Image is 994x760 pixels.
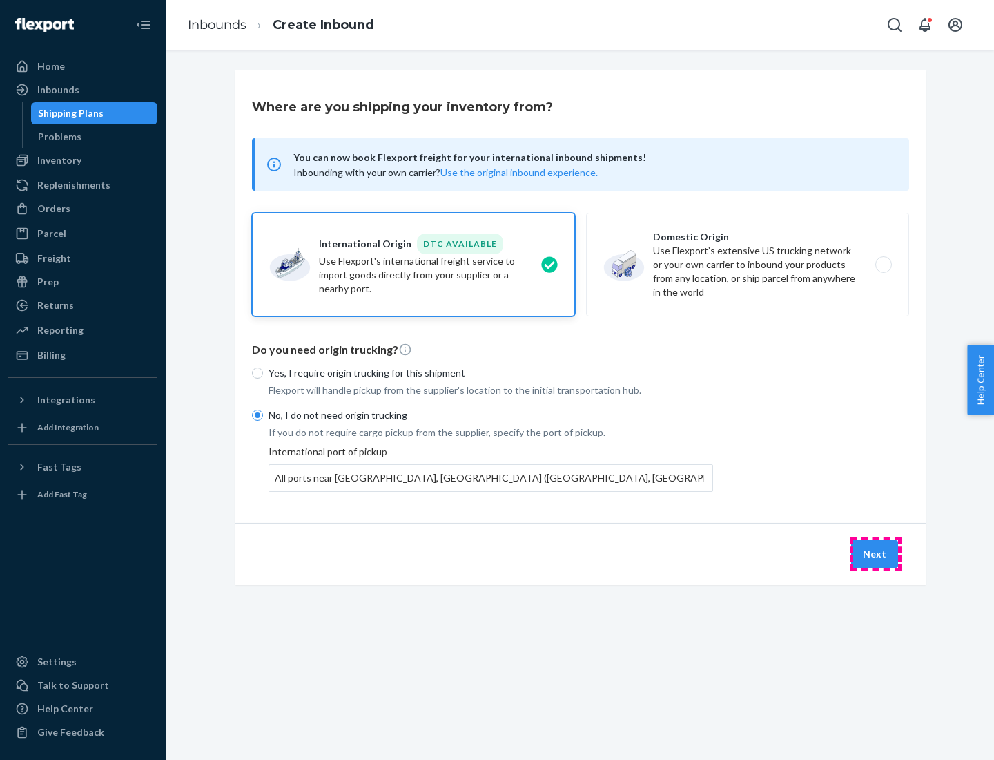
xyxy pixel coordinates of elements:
[8,484,157,506] a: Add Fast Tag
[8,149,157,171] a: Inventory
[273,17,374,32] a: Create Inbound
[37,251,71,265] div: Freight
[252,410,263,421] input: No, I do not need origin trucking
[8,79,157,101] a: Inbounds
[37,421,99,433] div: Add Integration
[37,725,104,739] div: Give Feedback
[37,702,93,716] div: Help Center
[37,323,84,337] div: Reporting
[188,17,246,32] a: Inbounds
[8,389,157,411] button: Integrations
[8,651,157,673] a: Settings
[440,166,598,180] button: Use the original inbound experience.
[252,342,909,358] p: Do you need origin trucking?
[37,678,109,692] div: Talk to Support
[37,655,77,669] div: Settings
[37,178,110,192] div: Replenishments
[967,345,994,415] button: Help Center
[37,488,87,500] div: Add Fast Tag
[37,460,81,474] div: Fast Tags
[911,11,939,39] button: Open notifications
[8,674,157,696] a: Talk to Support
[8,456,157,478] button: Fast Tags
[269,383,713,397] p: Flexport will handle pickup from the supplier's location to the initial transportation hub.
[269,366,713,380] p: Yes, I require origin trucking for this shipment
[8,344,157,366] a: Billing
[881,11,908,39] button: Open Search Box
[130,11,157,39] button: Close Navigation
[269,445,713,492] div: International port of pickup
[38,130,81,144] div: Problems
[31,102,158,124] a: Shipping Plans
[37,227,66,240] div: Parcel
[8,319,157,341] a: Reporting
[37,153,81,167] div: Inventory
[269,408,713,422] p: No, I do not need origin trucking
[8,247,157,269] a: Freight
[38,106,104,120] div: Shipping Plans
[31,126,158,148] a: Problems
[252,368,263,379] input: Yes, I require origin trucking for this shipment
[37,393,95,407] div: Integrations
[8,721,157,743] button: Give Feedback
[37,59,65,73] div: Home
[8,174,157,196] a: Replenishments
[8,417,157,439] a: Add Integration
[8,198,157,220] a: Orders
[37,83,79,97] div: Inbounds
[8,294,157,316] a: Returns
[15,18,74,32] img: Flexport logo
[37,275,59,289] div: Prep
[37,348,66,362] div: Billing
[851,540,898,568] button: Next
[37,202,70,216] div: Orders
[252,98,553,116] h3: Where are you shipping your inventory from?
[293,149,893,166] span: You can now book Flexport freight for your international inbound shipments!
[8,271,157,293] a: Prep
[8,698,157,720] a: Help Center
[37,298,74,312] div: Returns
[8,222,157,245] a: Parcel
[8,55,157,77] a: Home
[177,5,385,46] ol: breadcrumbs
[269,426,713,439] p: If you do not require cargo pickup from the supplier, specify the port of pickup.
[293,167,598,178] span: Inbounding with your own carrier?
[942,11,969,39] button: Open account menu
